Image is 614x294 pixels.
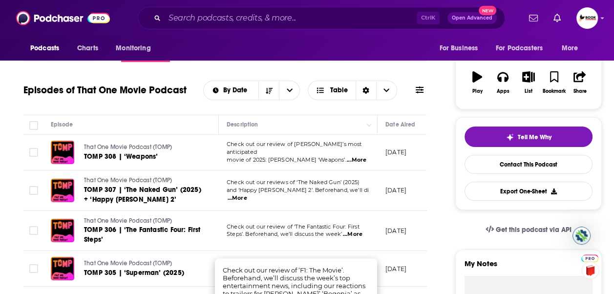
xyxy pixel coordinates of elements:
[385,186,406,194] p: [DATE]
[490,65,515,100] button: Apps
[204,87,259,94] button: open menu
[581,254,598,262] img: Podchaser Pro
[432,39,490,58] button: open menu
[385,119,415,130] div: Date Aired
[343,231,362,238] span: ...More
[573,88,586,94] div: Share
[51,119,73,130] div: Episode
[576,7,598,29] span: Logged in as BookLaunchers
[203,81,300,100] h2: Choose List sort
[555,39,591,58] button: open menu
[109,39,163,58] button: open menu
[576,7,598,29] button: Show profile menu
[279,81,299,100] button: open menu
[550,10,565,26] a: Show notifications dropdown
[71,39,104,58] a: Charts
[84,268,200,278] a: TOMP 305 | ‘Superman’ (2025)
[29,264,38,273] span: Toggle select row
[23,84,187,96] h1: Episodes of That One Movie Podcast
[496,42,543,55] span: For Podcasters
[576,7,598,29] img: User Profile
[84,225,201,245] a: TOMP 306 | ‘The Fantastic Four: First Steps’
[227,156,346,163] span: movie of 2025: [PERSON_NAME] ‘Weapons’.
[516,65,541,100] button: List
[347,156,366,164] span: ...More
[228,194,247,202] span: ...More
[478,218,579,242] a: Get this podcast via API
[525,10,542,26] a: Show notifications dropdown
[84,269,184,277] span: TOMP 305 | ‘Superman’ (2025)
[77,42,98,55] span: Charts
[496,226,572,234] span: Get this podcast via API
[581,253,598,262] a: Pro website
[472,88,483,94] div: Play
[479,6,496,15] span: New
[84,259,200,268] a: That One Movie Podcast (TOMP)
[541,65,567,100] button: Bookmark
[16,9,110,27] img: Podchaser - Follow, Share and Rate Podcasts
[506,133,514,141] img: tell me why sparkle
[23,39,72,58] button: open menu
[227,119,258,130] div: Description
[138,7,505,29] div: Search podcasts, credits, & more...
[30,42,59,55] span: Podcasts
[84,152,158,161] span: TOMP 308 | ‘Weapons’
[227,187,369,193] span: and ‘Happy [PERSON_NAME] 2’. Beforehand, we’ll di
[447,12,497,24] button: Open AdvancedNew
[465,259,593,276] label: My Notes
[465,126,593,147] button: tell me why sparkleTell Me Why
[84,152,200,162] a: TOMP 308 | ‘Weapons’
[116,42,150,55] span: Monitoring
[29,148,38,157] span: Toggle select row
[385,265,406,273] p: [DATE]
[84,186,201,204] span: TOMP 307 | ‘The Naked Gun’ (2025) + ‘Happy [PERSON_NAME] 2’
[330,87,348,94] span: Table
[439,42,478,55] span: For Business
[84,144,172,150] span: That One Movie Podcast (TOMP)
[84,226,200,244] span: TOMP 306 | ‘The Fantastic Four: First Steps’
[452,16,492,21] span: Open Advanced
[84,217,201,226] a: That One Movie Podcast (TOMP)
[385,227,406,235] p: [DATE]
[417,12,440,24] span: Ctrl K
[518,133,551,141] span: Tell Me Why
[465,155,593,174] a: Contact This Podcast
[227,223,360,230] span: Check out our review of ‘The Fantastic Four: First
[84,260,172,267] span: That One Movie Podcast (TOMP)
[84,177,172,184] span: That One Movie Podcast (TOMP)
[84,176,201,185] a: That One Movie Podcast (TOMP)
[227,179,360,186] span: Check out our reviews of ‘The Naked Gun’ (2025)
[385,148,406,156] p: [DATE]
[29,186,38,195] span: Toggle select row
[29,226,38,235] span: Toggle select row
[497,88,509,94] div: Apps
[562,42,578,55] span: More
[543,88,566,94] div: Bookmark
[258,81,279,100] button: Sort Direction
[465,65,490,100] button: Play
[489,39,557,58] button: open menu
[227,257,363,264] span: Check out our review of ‘Superman’, the inaugural
[227,231,342,237] span: Steps’. Beforehand, we’ll discuss the week’
[525,88,532,94] div: List
[465,182,593,201] button: Export One-Sheet
[567,65,593,100] button: Share
[223,87,251,94] span: By Date
[356,81,376,100] div: Sort Direction
[165,10,417,26] input: Search podcasts, credits, & more...
[84,217,172,224] span: That One Movie Podcast (TOMP)
[363,119,375,131] button: Column Actions
[84,185,201,205] a: TOMP 307 | ‘The Naked Gun’ (2025) + ‘Happy [PERSON_NAME] 2’
[227,141,362,155] span: Check out our review of [PERSON_NAME]’s most anticipated
[84,143,200,152] a: That One Movie Podcast (TOMP)
[308,81,397,100] button: Choose View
